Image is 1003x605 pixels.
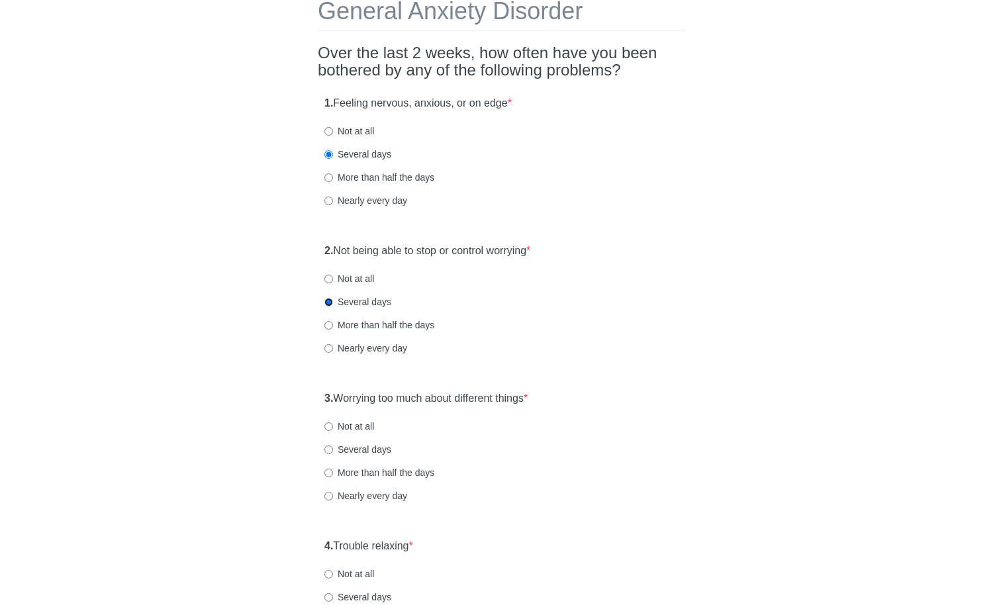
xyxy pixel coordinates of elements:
[324,344,333,353] input: Nearly every day
[324,298,333,306] input: Several days
[324,489,407,502] label: Nearly every day
[324,342,407,355] label: Nearly every day
[324,321,333,330] input: More than half the days
[324,197,333,205] input: Nearly every day
[324,590,391,604] label: Several days
[324,245,333,256] strong: 2.
[324,393,333,404] strong: 3.
[324,570,333,579] input: Not at all
[324,194,407,207] label: Nearly every day
[324,127,333,136] input: Not at all
[324,171,434,184] label: More than half the days
[324,295,391,308] label: Several days
[324,275,333,283] input: Not at all
[324,173,333,182] input: More than half the days
[324,150,333,159] input: Several days
[324,391,528,406] label: Worrying too much about different things
[324,445,333,454] input: Several days
[324,272,374,285] label: Not at all
[324,492,333,500] input: Nearly every day
[324,469,333,477] input: More than half the days
[324,466,434,479] label: More than half the days
[318,44,685,79] h2: Over the last 2 weeks, how often have you been bothered by any of the following problems?
[324,422,333,431] input: Not at all
[324,540,333,551] strong: 4.
[324,443,391,456] label: Several days
[324,567,374,581] label: Not at all
[324,593,333,602] input: Several days
[324,244,530,259] label: Not being able to stop or control worrying
[324,96,512,111] label: Feeling nervous, anxious, or on edge
[324,97,333,109] strong: 1.
[324,420,374,433] label: Not at all
[324,318,434,332] label: More than half the days
[324,539,413,554] label: Trouble relaxing
[324,124,374,138] label: Not at all
[324,148,391,161] label: Several days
